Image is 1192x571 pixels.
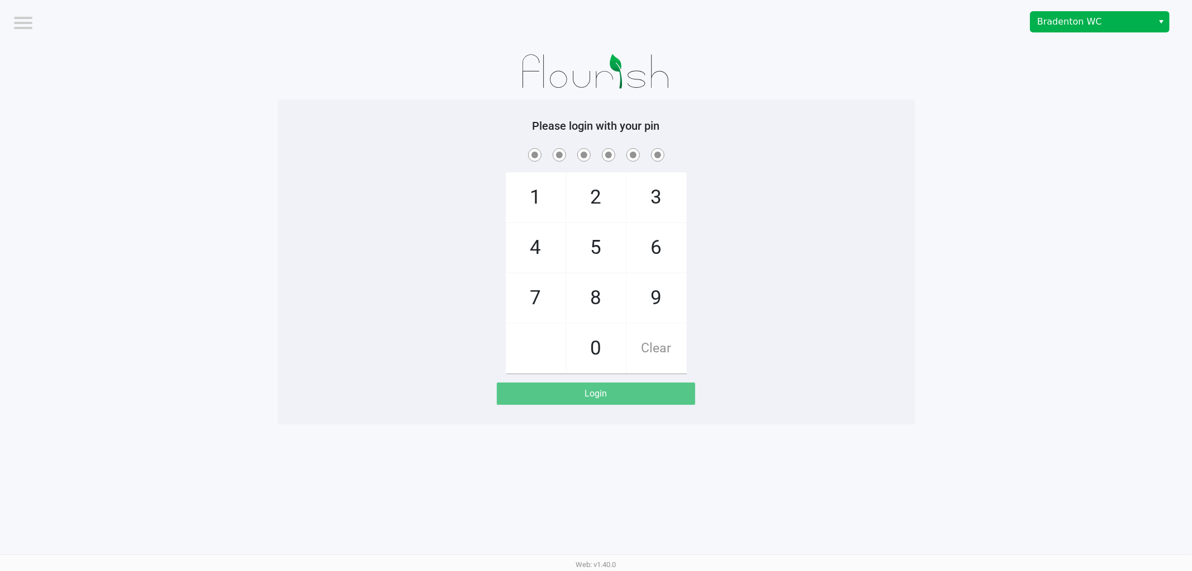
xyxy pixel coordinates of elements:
span: 0 [567,324,626,373]
span: 2 [567,173,626,222]
span: Clear [627,324,686,373]
span: 4 [506,223,566,272]
span: 6 [627,223,686,272]
span: 3 [627,173,686,222]
span: 8 [567,273,626,323]
span: 5 [567,223,626,272]
h5: Please login with your pin [286,119,906,133]
span: 1 [506,173,566,222]
span: 9 [627,273,686,323]
span: 7 [506,273,566,323]
span: Web: v1.40.0 [576,560,616,569]
button: Select [1153,12,1169,32]
span: Bradenton WC [1037,15,1146,29]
